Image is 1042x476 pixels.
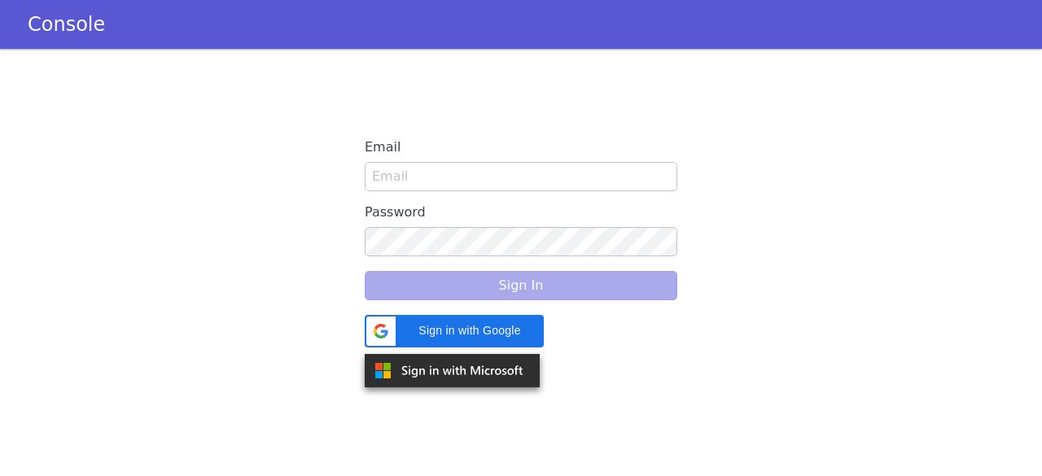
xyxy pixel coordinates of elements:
[405,322,534,339] span: Sign in with Google
[365,354,540,387] img: azure.svg
[365,162,677,191] input: Email
[8,13,125,36] a: Console
[365,315,544,347] div: Sign in with Google
[365,133,677,162] label: Email
[365,198,677,227] label: Password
